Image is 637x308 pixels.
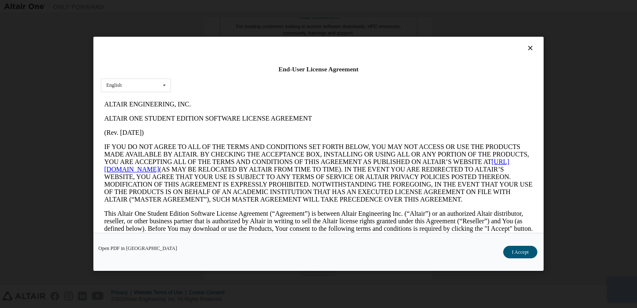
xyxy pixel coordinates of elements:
[3,113,432,143] p: This Altair One Student Edition Software License Agreement (“Agreement”) is between Altair Engine...
[106,83,122,88] div: English
[503,246,537,259] button: I Accept
[3,61,409,76] a: [URL][DOMAIN_NAME]
[3,3,432,11] p: ALTAIR ENGINEERING, INC.
[98,246,177,251] a: Open PDF in [GEOGRAPHIC_DATA]
[3,18,432,25] p: ALTAIR ONE STUDENT EDITION SOFTWARE LICENSE AGREEMENT
[3,46,432,106] p: IF YOU DO NOT AGREE TO ALL OF THE TERMS AND CONDITIONS SET FORTH BELOW, YOU MAY NOT ACCESS OR USE...
[3,32,432,39] p: (Rev. [DATE])
[101,65,536,73] div: End-User License Agreement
